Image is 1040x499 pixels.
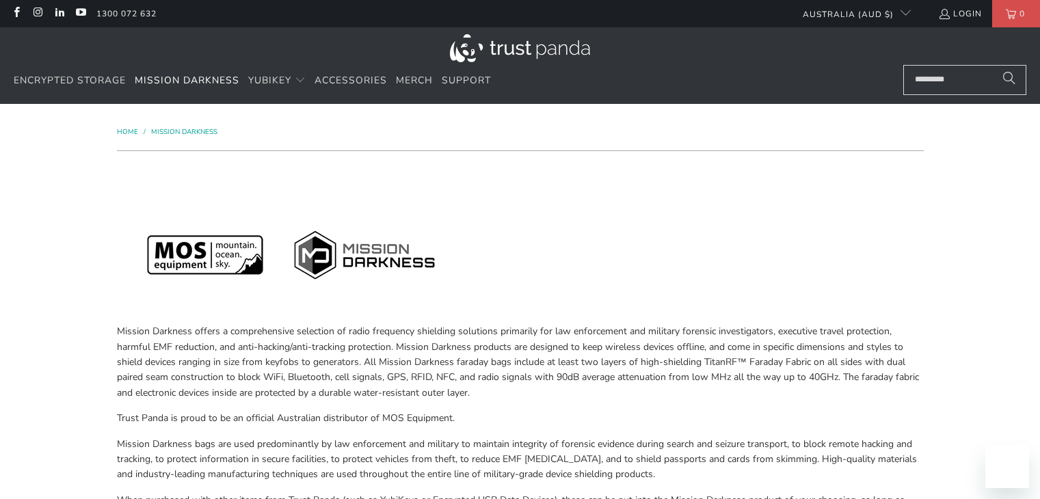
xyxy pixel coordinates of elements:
[135,65,239,97] a: Mission Darkness
[96,6,157,21] a: 1300 072 632
[938,6,982,21] a: Login
[75,8,86,19] a: Trust Panda Australia on YouTube
[117,411,924,426] p: Trust Panda is proud to be an official Australian distributor of MOS Equipment.
[315,65,387,97] a: Accessories
[117,437,924,483] p: Mission Darkness bags are used predominantly by law enforcement and military to maintain integrit...
[144,127,146,137] span: /
[10,8,22,19] a: Trust Panda Australia on Facebook
[117,127,140,137] a: Home
[151,127,217,137] a: Mission Darkness
[135,74,239,87] span: Mission Darkness
[248,65,306,97] summary: YubiKey
[985,444,1029,488] iframe: Button to launch messaging window
[442,74,491,87] span: Support
[14,65,491,97] nav: Translation missing: en.navigation.header.main_nav
[53,8,65,19] a: Trust Panda Australia on LinkedIn
[14,74,126,87] span: Encrypted Storage
[442,65,491,97] a: Support
[396,74,433,87] span: Merch
[478,370,838,383] span: radio signals with 90dB average attenuation from low MHz all the way up to 40GHz
[248,74,291,87] span: YubiKey
[117,127,138,137] span: Home
[903,65,1026,95] input: Search...
[14,65,126,97] a: Encrypted Storage
[992,65,1026,95] button: Search
[396,65,433,97] a: Merch
[315,74,387,87] span: Accessories
[450,34,590,62] img: Trust Panda Australia
[117,324,924,401] p: Mission Darkness offers a comprehensive selection of radio frequency shielding solutions primaril...
[31,8,43,19] a: Trust Panda Australia on Instagram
